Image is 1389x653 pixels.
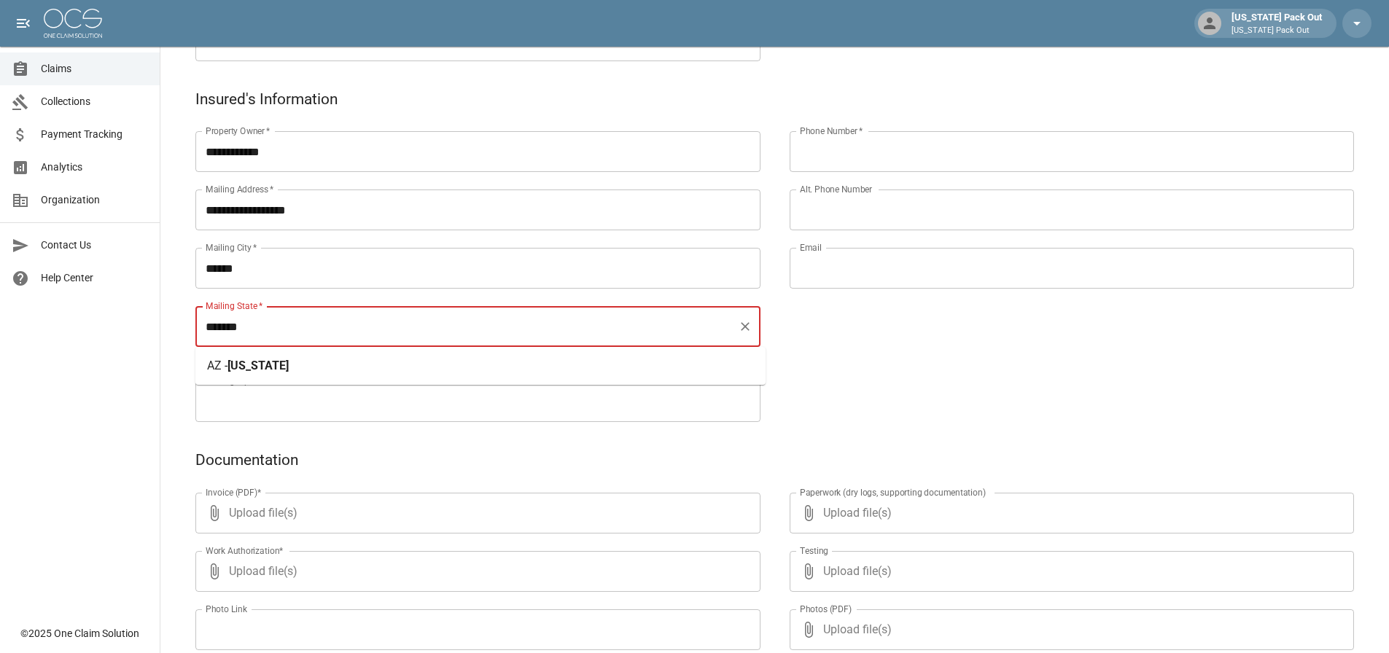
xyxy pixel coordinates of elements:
[20,626,139,641] div: © 2025 One Claim Solution
[44,9,102,38] img: ocs-logo-white-transparent.png
[800,544,828,557] label: Testing
[1226,10,1328,36] div: [US_STATE] Pack Out
[229,551,721,592] span: Upload file(s)
[1232,25,1322,37] p: [US_STATE] Pack Out
[800,241,822,254] label: Email
[800,603,852,615] label: Photos (PDF)
[823,551,1315,592] span: Upload file(s)
[800,125,863,137] label: Phone Number
[735,316,755,337] button: Clear
[41,270,148,286] span: Help Center
[206,241,257,254] label: Mailing City
[41,127,148,142] span: Payment Tracking
[206,544,284,557] label: Work Authorization*
[41,238,148,253] span: Contact Us
[206,603,247,615] label: Photo Link
[41,192,148,208] span: Organization
[229,493,721,533] span: Upload file(s)
[206,486,262,498] label: Invoice (PDF)*
[206,125,271,137] label: Property Owner
[800,486,986,498] label: Paperwork (dry logs, supporting documentation)
[800,183,872,195] label: Alt. Phone Number
[227,359,289,372] span: [US_STATE]
[41,160,148,175] span: Analytics
[823,493,1315,533] span: Upload file(s)
[41,61,148,77] span: Claims
[41,94,148,109] span: Collections
[207,359,227,372] span: AZ -
[206,183,273,195] label: Mailing Address
[206,300,262,312] label: Mailing State
[823,609,1315,650] span: Upload file(s)
[9,9,38,38] button: open drawer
